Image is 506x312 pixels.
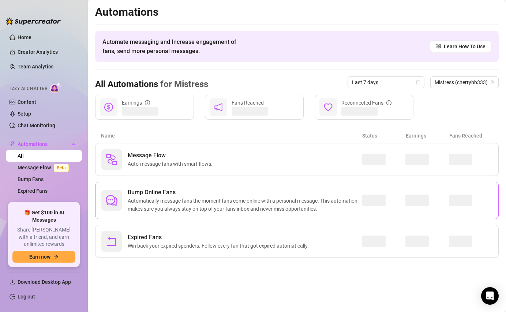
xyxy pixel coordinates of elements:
img: svg%3e [106,154,117,165]
a: Chat Monitoring [18,123,55,128]
a: Home [18,34,31,40]
span: Message Flow [128,151,215,160]
span: Download Desktop App [18,279,71,285]
span: Mistress (cherrybb333) [435,77,494,88]
article: Status [362,132,406,140]
span: Auto-message fans with smart flows. [128,160,215,168]
a: Team Analytics [18,64,53,69]
span: Bump Online Fans [128,188,362,197]
span: for Mistress [158,79,208,89]
article: Earnings [406,132,449,140]
a: Bump Fans [18,176,44,182]
span: calendar [416,80,420,84]
span: Learn How To Use [444,42,486,50]
span: team [490,80,495,84]
article: Fans Reached [449,132,493,140]
a: Learn How To Use [430,41,491,52]
img: AI Chatter [50,82,61,93]
a: All [18,153,24,159]
span: Last 7 days [352,77,420,88]
div: Reconnected Fans [341,99,391,107]
a: Creator Analytics [18,46,76,58]
span: Fans Reached [232,100,264,106]
span: Expired Fans [128,233,312,242]
a: Content [18,99,36,105]
img: logo-BBDzfeDw.svg [6,18,61,25]
a: Expired Fans [18,188,48,194]
span: arrow-right [53,254,59,259]
span: notification [214,103,223,112]
span: rollback [106,236,117,247]
a: Setup [18,111,31,117]
span: thunderbolt [10,141,15,147]
span: heart [324,103,333,112]
span: Win back your expired spenders. Follow every fan that got expired automatically. [128,242,312,250]
span: Izzy AI Chatter [10,85,47,92]
span: Earn now [29,254,50,260]
span: info-circle [386,100,391,105]
span: Share [PERSON_NAME] with a friend, and earn unlimited rewards [12,226,75,248]
h2: Automations [95,5,499,19]
a: Message FlowBeta [18,165,72,170]
h3: All Automations [95,79,208,90]
span: Automate messaging and Increase engagement of fans, send more personal messages. [102,37,243,56]
div: Open Intercom Messenger [481,287,499,305]
span: info-circle [145,100,150,105]
div: Earnings [122,99,150,107]
span: 🎁 Get $100 in AI Messages [12,209,75,223]
span: dollar [104,103,113,112]
span: Automations [18,138,70,150]
span: read [436,44,441,49]
span: download [10,279,15,285]
article: Name [101,132,362,140]
button: Earn nowarrow-right [12,251,75,263]
span: comment [106,195,117,206]
span: Beta [54,164,69,172]
span: Automatically message fans the moment fans come online with a personal message. This automation m... [128,197,362,213]
a: Log out [18,294,35,300]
